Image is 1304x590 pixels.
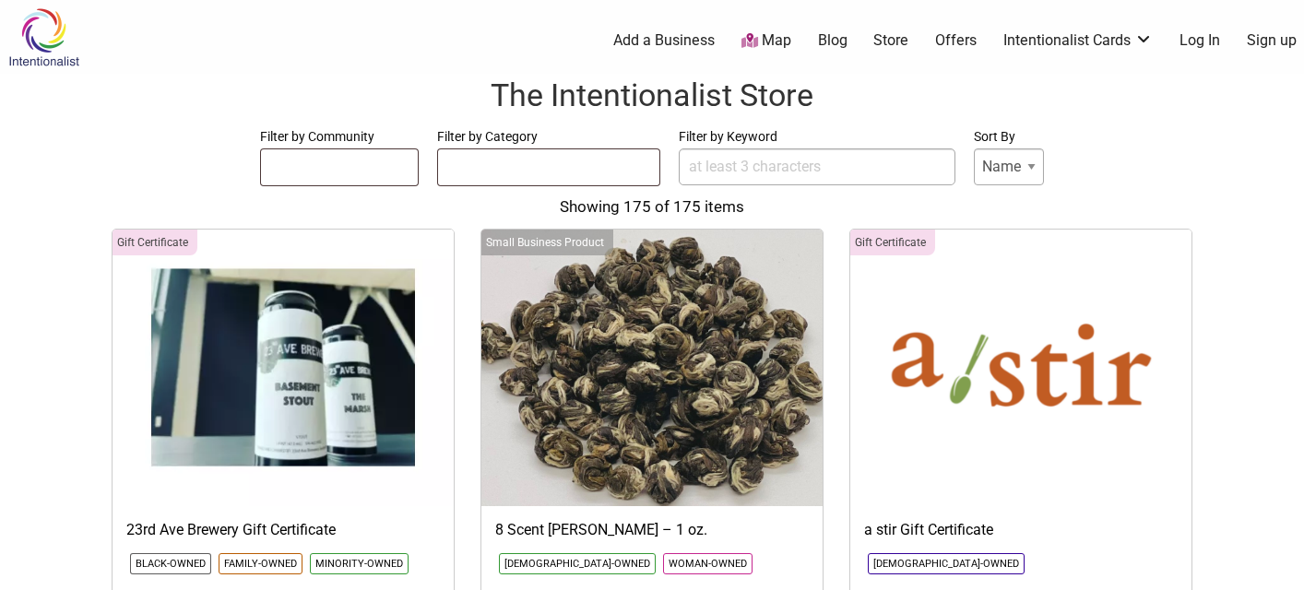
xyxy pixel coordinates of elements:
[818,30,848,51] a: Blog
[1003,30,1153,51] a: Intentionalist Cards
[679,125,955,148] label: Filter by Keyword
[974,125,1044,148] label: Sort By
[1180,30,1220,51] a: Log In
[130,553,211,574] li: Click to show only this community
[679,148,955,185] input: at least 3 characters
[260,125,419,148] label: Filter by Community
[499,553,656,574] li: Click to show only this community
[310,553,409,574] li: Click to show only this community
[663,553,753,574] li: Click to show only this community
[613,30,715,51] a: Add a Business
[868,553,1025,574] li: Click to show only this community
[113,230,197,255] div: Click to show only this category
[935,30,977,51] a: Offers
[219,553,302,574] li: Click to show only this community
[1247,30,1297,51] a: Sign up
[481,230,613,255] div: Click to show only this category
[126,520,440,540] h3: 23rd Ave Brewery Gift Certificate
[864,520,1178,540] h3: a stir Gift Certificate
[18,195,1286,219] div: Showing 175 of 175 items
[850,230,935,255] div: Click to show only this category
[481,230,823,506] img: Young Tea 8 Scent Jasmine Green Pearl
[437,125,660,148] label: Filter by Category
[873,30,908,51] a: Store
[18,74,1286,118] h1: The Intentionalist Store
[495,520,809,540] h3: 8 Scent [PERSON_NAME] – 1 oz.
[741,30,791,52] a: Map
